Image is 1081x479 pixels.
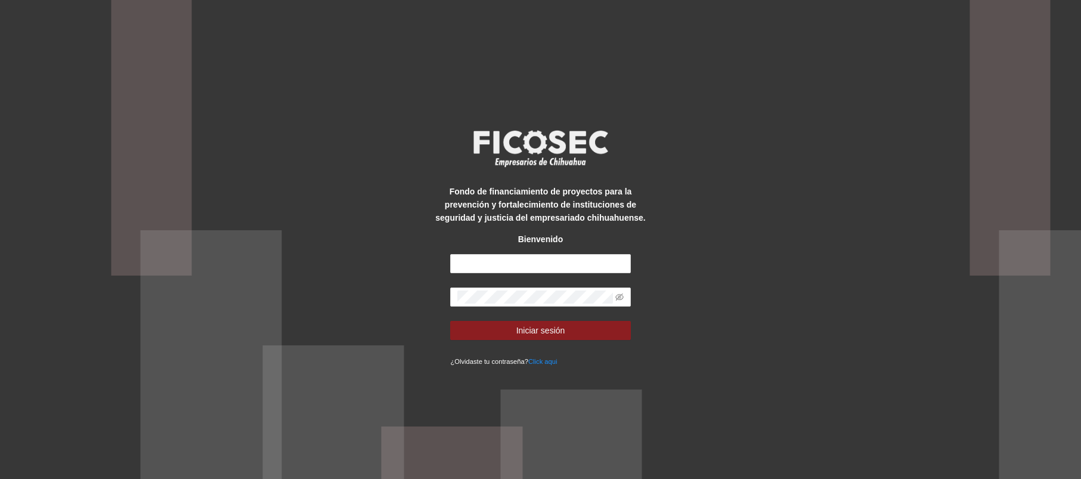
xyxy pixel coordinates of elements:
span: eye-invisible [615,293,624,301]
small: ¿Olvidaste tu contraseña? [450,358,557,365]
button: Iniciar sesión [450,321,630,340]
a: Click aqui [528,358,557,365]
img: logo [466,126,615,171]
strong: Bienvenido [518,234,563,244]
strong: Fondo de financiamiento de proyectos para la prevención y fortalecimiento de instituciones de seg... [435,187,645,222]
span: Iniciar sesión [516,324,565,337]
